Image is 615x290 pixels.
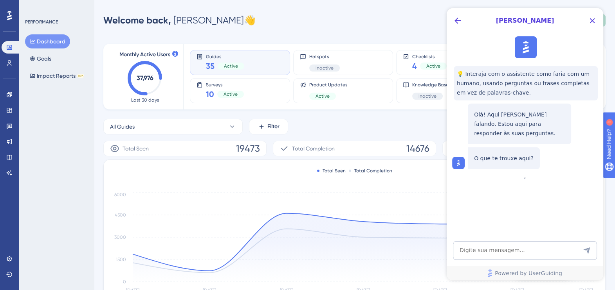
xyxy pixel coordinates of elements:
div: Total Completion [349,168,392,174]
span: 14676 [406,142,429,155]
span: 19473 [236,142,260,155]
button: All Guides [103,119,243,134]
span: Inactive [316,65,334,71]
span: Guides [206,54,244,59]
span: Total Completion [292,144,335,153]
div: [PERSON_NAME] 👋 [103,14,256,27]
button: Filter [249,119,288,134]
tspan: 3000 [114,235,126,240]
span: Monthly Active Users [119,50,170,59]
span: Welcome back, [103,14,171,26]
span: 10 [206,89,214,100]
span: Last 30 days [131,97,159,103]
div: Total Seen [317,168,346,174]
span: Surveys [206,82,244,87]
text: 37,976 [137,74,153,82]
tspan: 4500 [115,212,126,218]
span: Active [426,63,440,69]
span: Hotspots [309,54,340,60]
span: Active [316,93,330,99]
span: Total Seen [123,144,149,153]
tspan: 6000 [114,192,126,197]
span: Filter [267,122,280,131]
div: 1 [54,4,57,10]
span: Active [224,63,238,69]
tspan: 1500 [116,257,126,262]
span: Knowledge Base [412,82,449,88]
span: Product Updates [309,82,347,88]
span: Checklists [412,54,447,59]
span: 35 [206,61,215,72]
span: Need Help? [18,2,49,11]
span: All Guides [110,122,135,131]
iframe: UserGuiding AI Assistant [447,8,603,280]
span: Active [224,91,238,97]
span: 4 [412,61,417,72]
span: Inactive [418,93,436,99]
tspan: 0 [123,279,126,285]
